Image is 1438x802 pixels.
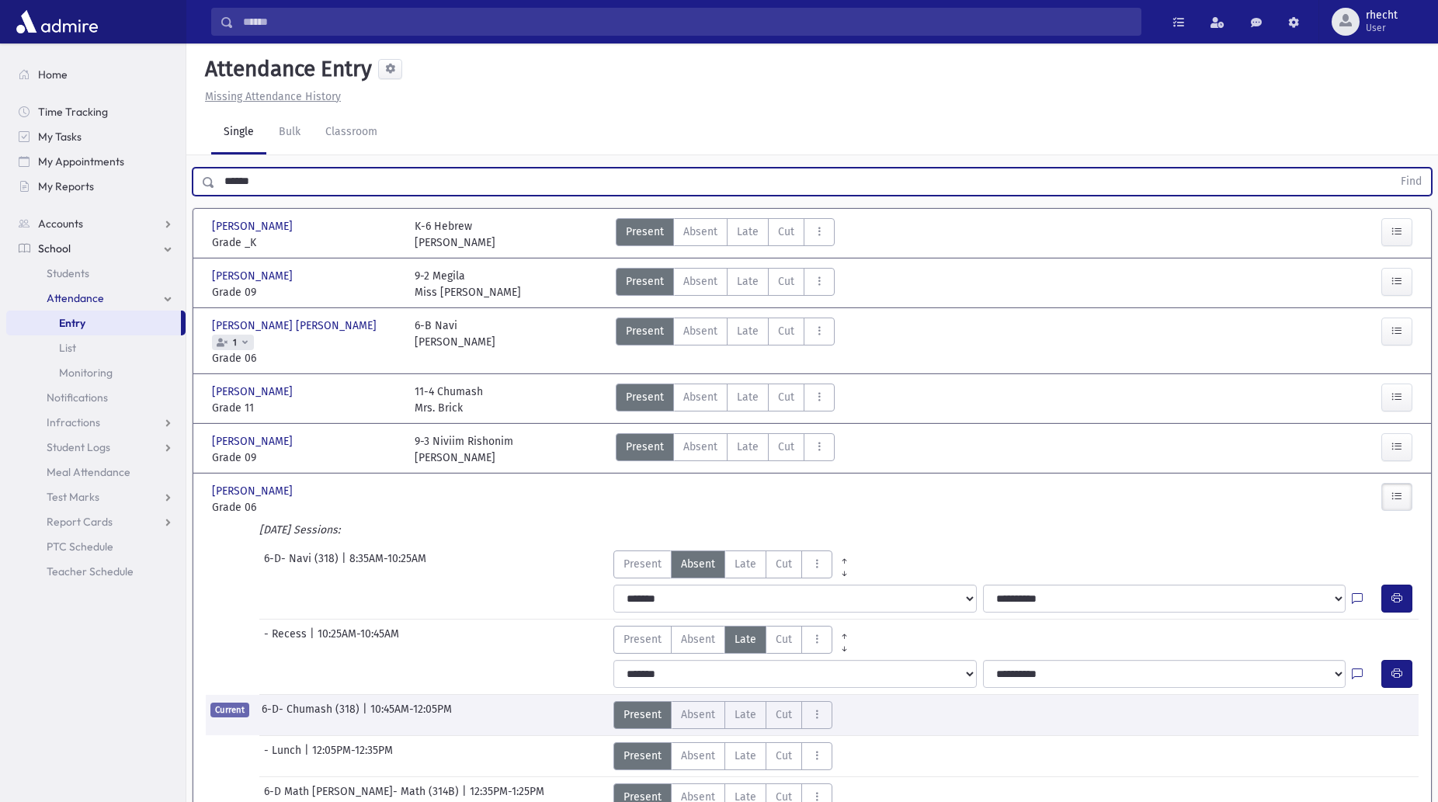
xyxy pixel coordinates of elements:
span: Grade 11 [212,400,399,416]
span: Present [626,273,664,290]
span: Notifications [47,391,108,404]
a: Attendance [6,286,186,311]
span: Monitoring [59,366,113,380]
a: Bulk [266,111,313,154]
span: Absent [683,439,717,455]
span: rhecht [1366,9,1398,22]
span: | [310,626,318,654]
div: 9-3 Niviim Rishonim [PERSON_NAME] [415,433,513,466]
a: All Prior [832,626,856,638]
span: [PERSON_NAME] [212,268,296,284]
span: [PERSON_NAME] [212,218,296,234]
span: Student Logs [47,440,110,454]
span: Late [737,389,759,405]
span: Cut [778,273,794,290]
span: Cut [778,323,794,339]
div: AttTypes [613,742,832,770]
span: Grade _K [212,234,399,251]
a: Monitoring [6,360,186,385]
span: 6-D- Navi (318) [264,550,342,578]
span: Absent [681,631,715,648]
span: Absent [681,707,715,723]
span: Present [623,748,662,764]
a: Single [211,111,266,154]
a: Meal Attendance [6,460,186,484]
span: Present [626,323,664,339]
a: Report Cards [6,509,186,534]
u: Missing Attendance History [205,90,341,103]
span: Infractions [47,415,100,429]
span: School [38,241,71,255]
span: Late [737,439,759,455]
span: Present [623,556,662,572]
span: Late [735,707,756,723]
div: AttTypes [613,626,856,654]
span: Grade 06 [212,499,399,516]
span: Attendance [47,291,104,305]
div: 11-4 Chumash Mrs. Brick [415,384,483,416]
a: Notifications [6,385,186,410]
span: Present [623,631,662,648]
i: [DATE] Sessions: [259,523,340,536]
div: AttTypes [616,433,835,466]
span: 6-D- Chumash (318) [262,701,363,729]
a: Time Tracking [6,99,186,124]
a: All Later [832,638,856,651]
span: My Appointments [38,154,124,168]
a: List [6,335,186,360]
span: Cut [776,556,792,572]
a: Teacher Schedule [6,559,186,584]
span: Home [38,68,68,82]
span: Present [623,707,662,723]
a: All Prior [832,550,856,563]
span: Cut [776,707,792,723]
span: Present [626,439,664,455]
span: Absent [683,323,717,339]
a: Students [6,261,186,286]
span: Present [626,389,664,405]
a: Test Marks [6,484,186,509]
div: 6-B Navi [PERSON_NAME] [415,318,495,366]
span: PTC Schedule [47,540,113,554]
div: AttTypes [613,550,856,578]
span: Current [210,703,249,717]
span: Cut [778,439,794,455]
h5: Attendance Entry [199,56,372,82]
a: Infractions [6,410,186,435]
div: AttTypes [613,701,832,729]
span: 8:35AM-10:25AM [349,550,426,578]
span: Late [735,631,756,648]
span: Absent [681,556,715,572]
span: [PERSON_NAME] [212,433,296,450]
span: Teacher Schedule [47,564,134,578]
span: Late [737,224,759,240]
span: User [1366,22,1398,34]
span: Late [735,748,756,764]
span: Grade 09 [212,284,399,300]
span: | [342,550,349,578]
div: AttTypes [616,268,835,300]
span: - Lunch [264,742,304,770]
span: 1 [230,338,240,348]
div: AttTypes [616,318,835,366]
span: - Recess [264,626,310,654]
span: Grade 09 [212,450,399,466]
span: Entry [59,316,85,330]
div: 9-2 Megila Miss [PERSON_NAME] [415,268,521,300]
span: [PERSON_NAME] [PERSON_NAME] [212,318,380,334]
span: Cut [776,631,792,648]
span: | [363,701,370,729]
a: School [6,236,186,261]
span: Late [735,556,756,572]
a: My Reports [6,174,186,199]
a: My Tasks [6,124,186,149]
span: Cut [776,748,792,764]
span: Cut [778,224,794,240]
span: Meal Attendance [47,465,130,479]
span: List [59,341,76,355]
span: Time Tracking [38,105,108,119]
span: 12:05PM-12:35PM [312,742,393,770]
div: K-6 Hebrew [PERSON_NAME] [415,218,495,251]
a: Classroom [313,111,390,154]
span: Absent [683,273,717,290]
